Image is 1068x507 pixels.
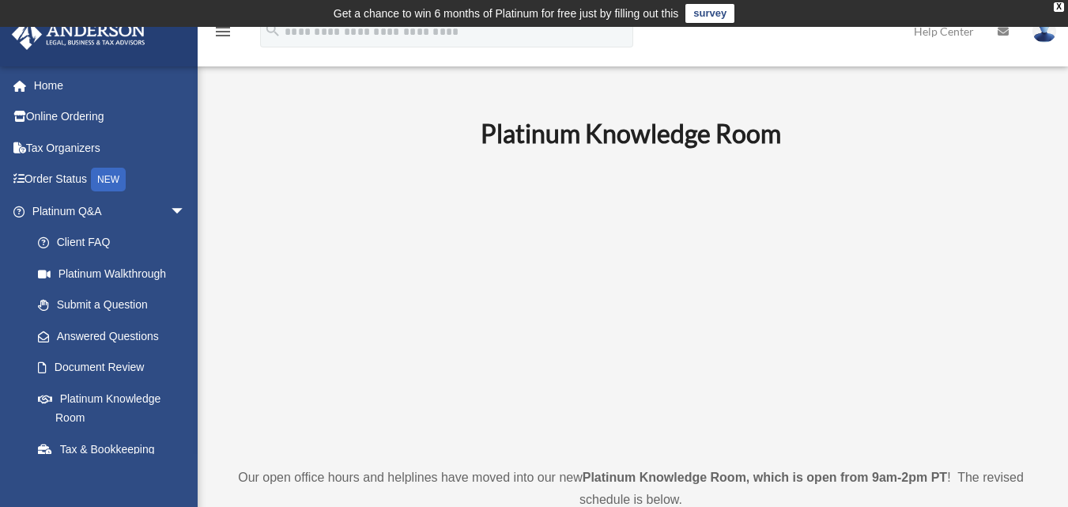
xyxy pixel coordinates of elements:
a: Home [11,70,209,101]
a: menu [213,28,232,41]
a: Platinum Q&Aarrow_drop_down [11,195,209,227]
a: Online Ordering [11,101,209,133]
iframe: 231110_Toby_KnowledgeRoom [394,170,868,437]
a: Tax Organizers [11,132,209,164]
a: Submit a Question [22,289,209,321]
div: close [1054,2,1064,12]
a: Client FAQ [22,227,209,259]
img: User Pic [1032,20,1056,43]
a: Platinum Walkthrough [22,258,209,289]
div: Get a chance to win 6 months of Platinum for free just by filling out this [334,4,679,23]
strong: Platinum Knowledge Room, which is open from 9am-2pm PT [583,471,947,484]
a: survey [685,4,734,23]
a: Platinum Knowledge Room [22,383,202,433]
a: Answered Questions [22,320,209,352]
i: menu [213,22,232,41]
span: arrow_drop_down [170,195,202,228]
a: Document Review [22,352,209,384]
b: Platinum Knowledge Room [481,118,781,149]
a: Order StatusNEW [11,164,209,196]
i: search [264,21,281,39]
div: NEW [91,168,126,191]
a: Tax & Bookkeeping Packages [22,433,209,484]
img: Anderson Advisors Platinum Portal [7,19,150,50]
